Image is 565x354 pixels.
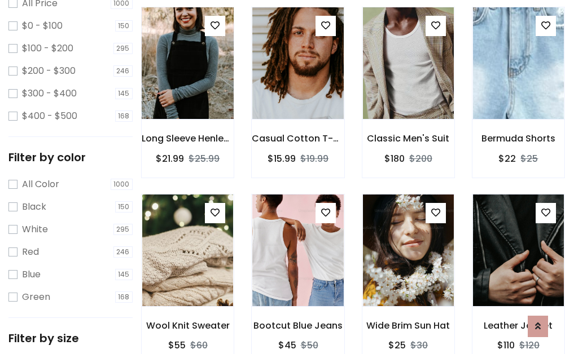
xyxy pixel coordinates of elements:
[520,152,538,165] del: $25
[22,64,76,78] label: $200 - $300
[472,320,564,331] h6: Leather Jacket
[142,320,234,331] h6: Wool Knit Sweater
[115,269,133,280] span: 145
[113,246,133,258] span: 246
[115,110,133,122] span: 168
[113,43,133,54] span: 295
[189,152,220,165] del: $25.99
[22,290,50,304] label: Green
[362,133,454,144] h6: Classic Men's Suit
[22,268,41,281] label: Blue
[22,109,77,123] label: $400 - $500
[111,179,133,190] span: 1000
[300,152,329,165] del: $19.99
[497,340,515,351] h6: $110
[22,178,59,191] label: All Color
[301,339,318,352] del: $50
[409,152,432,165] del: $200
[142,133,234,144] h6: Long Sleeve Henley T-Shirt
[268,153,296,164] h6: $15.99
[115,20,133,32] span: 150
[22,200,46,214] label: Black
[115,201,133,213] span: 150
[252,133,344,144] h6: Casual Cotton T-Shirt
[115,291,133,303] span: 168
[156,153,184,164] h6: $21.99
[519,339,540,352] del: $120
[190,339,208,352] del: $60
[362,320,454,331] h6: Wide Brim Sun Hat
[384,153,405,164] h6: $180
[8,331,133,345] h5: Filter by size
[168,340,186,351] h6: $55
[22,223,48,236] label: White
[22,19,63,33] label: $0 - $100
[113,224,133,235] span: 295
[498,153,516,164] h6: $22
[388,340,406,351] h6: $25
[115,88,133,99] span: 145
[22,87,77,100] label: $300 - $400
[22,245,39,259] label: Red
[22,42,73,55] label: $100 - $200
[472,133,564,144] h6: Bermuda Shorts
[113,65,133,77] span: 246
[8,151,133,164] h5: Filter by color
[278,340,296,351] h6: $45
[252,320,344,331] h6: Bootcut Blue Jeans
[410,339,428,352] del: $30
